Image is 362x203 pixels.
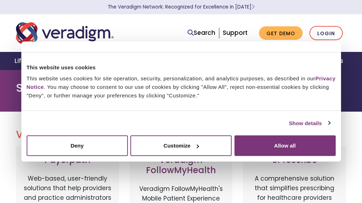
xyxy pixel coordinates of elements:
[223,28,248,37] a: Support
[289,119,330,127] a: Show details
[130,135,232,156] button: Customize
[250,155,339,165] h3: ePrescribe
[259,26,303,40] a: Get Demo
[137,155,226,176] h3: Veradigm FollowMyHealth
[23,155,112,165] h3: Payerpath
[27,75,336,90] a: Privacy Notice
[108,4,255,10] a: The Veradigm Network: Recognized for Excellence in [DATE]Learn More
[16,21,114,45] img: Veradigm logo
[16,129,346,141] h2: Veradigm Solutions
[16,81,346,95] h1: Solution Login
[309,26,343,41] a: Login
[10,52,61,70] a: Life Sciences
[252,4,255,10] span: Learn More
[27,74,336,100] div: This website uses cookies for site operation, security, personalization, and analytics purposes, ...
[27,135,128,156] button: Deny
[234,135,336,156] button: Allow all
[188,28,215,38] a: Search
[27,63,336,71] div: This website uses cookies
